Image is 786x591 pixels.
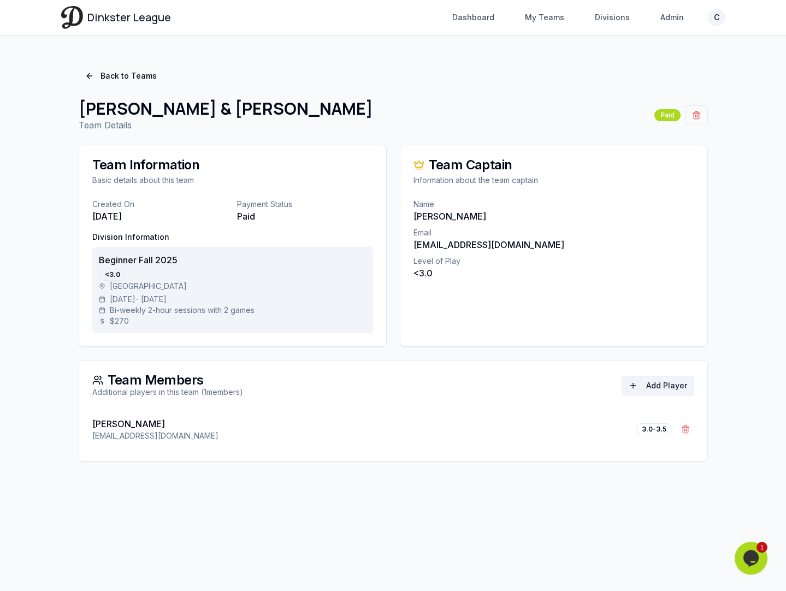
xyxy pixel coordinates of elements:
div: $ 270 [99,316,367,327]
button: Add Player [622,376,694,395]
a: Divisions [588,8,636,27]
p: [PERSON_NAME] [92,417,218,430]
span: [GEOGRAPHIC_DATA] [110,281,187,292]
a: Admin [654,8,690,27]
iframe: chat widget [735,542,770,575]
div: Team Captain [413,158,694,172]
a: Dinkster League [61,6,171,28]
p: <3.0 [413,267,694,280]
div: Information about the team captain [413,175,694,186]
div: Team Members [92,374,243,387]
p: Team Details [79,119,373,132]
div: Paid [654,109,681,121]
div: Basic details about this team [92,175,373,186]
span: Bi-weekly 2-hour sessions with 2 games [110,305,255,316]
span: [DATE] - [DATE] [110,294,167,305]
p: Division Information [92,232,373,243]
button: C [708,9,725,26]
p: Beginner Fall 2025 [99,253,367,267]
p: [DATE] [92,210,228,223]
div: Team Information [92,158,373,172]
p: [EMAIL_ADDRESS][DOMAIN_NAME] [92,430,218,441]
p: Level of Play [413,256,694,267]
div: 3.0-3.5 [636,423,672,435]
p: Created On [92,199,228,210]
p: [PERSON_NAME] [413,210,694,223]
p: [EMAIL_ADDRESS][DOMAIN_NAME] [413,238,694,251]
a: Dashboard [446,8,501,27]
span: Dinkster League [87,10,171,25]
h1: [PERSON_NAME] & [PERSON_NAME] [79,99,373,119]
p: Name [413,199,694,210]
img: Dinkster [61,6,83,28]
p: Payment Status [237,199,373,210]
p: Email [413,227,694,238]
div: Additional players in this team ( 1 members) [92,387,243,398]
div: <3.0 [99,269,126,281]
a: My Teams [518,8,571,27]
p: Paid [237,210,373,223]
a: Back to Teams [79,66,163,86]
